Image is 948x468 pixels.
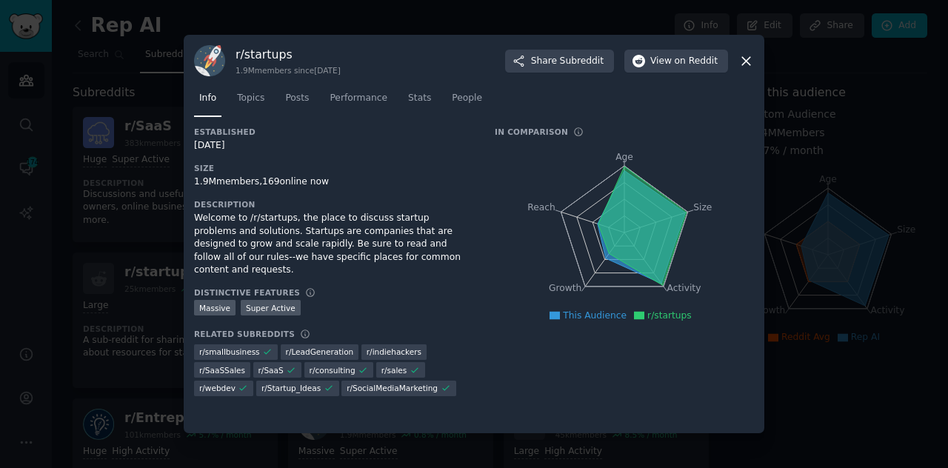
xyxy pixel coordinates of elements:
[194,212,474,277] div: Welcome to /r/startups, the place to discuss startup problems and solutions. Startups are compani...
[310,365,355,375] span: r/ consulting
[194,45,225,76] img: startups
[693,202,712,213] tspan: Size
[194,163,474,173] h3: Size
[495,127,568,137] h3: In Comparison
[527,202,555,213] tspan: Reach
[280,87,314,117] a: Posts
[199,347,260,357] span: r/ smallbusiness
[624,50,728,73] button: Viewon Reddit
[549,284,581,294] tspan: Growth
[194,175,474,189] div: 1.9M members, 169 online now
[505,50,614,73] button: ShareSubreddit
[447,87,487,117] a: People
[563,310,627,321] span: This Audience
[650,55,718,68] span: View
[232,87,270,117] a: Topics
[194,87,221,117] a: Info
[452,92,482,105] span: People
[330,92,387,105] span: Performance
[675,55,718,68] span: on Reddit
[560,55,604,68] span: Subreddit
[286,347,354,357] span: r/ LeadGeneration
[241,300,301,315] div: Super Active
[194,127,474,137] h3: Established
[324,87,393,117] a: Performance
[199,365,245,375] span: r/ SaaSSales
[667,284,701,294] tspan: Activity
[237,92,264,105] span: Topics
[647,310,692,321] span: r/startups
[194,287,300,298] h3: Distinctive Features
[194,329,295,339] h3: Related Subreddits
[615,152,633,162] tspan: Age
[408,92,431,105] span: Stats
[531,55,604,68] span: Share
[199,383,236,393] span: r/ webdev
[381,365,407,375] span: r/ sales
[403,87,436,117] a: Stats
[194,139,474,153] div: [DATE]
[236,47,341,62] h3: r/ startups
[261,383,321,393] span: r/ Startup_Ideas
[199,92,216,105] span: Info
[258,365,284,375] span: r/ SaaS
[367,347,421,357] span: r/ indiehackers
[347,383,438,393] span: r/ SocialMediaMarketing
[194,300,236,315] div: Massive
[236,65,341,76] div: 1.9M members since [DATE]
[285,92,309,105] span: Posts
[194,199,474,210] h3: Description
